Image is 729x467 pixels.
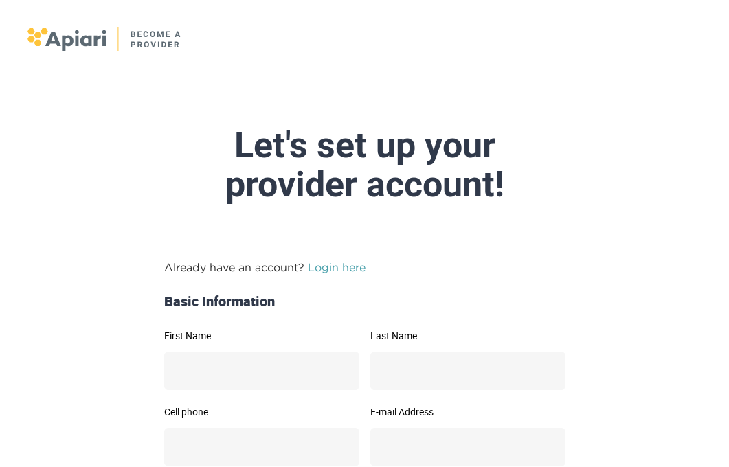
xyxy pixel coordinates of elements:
[370,407,565,417] label: E-mail Address
[27,27,182,51] img: logo
[370,331,565,341] label: Last Name
[164,407,359,417] label: Cell phone
[159,292,571,312] div: Basic Information
[41,126,689,204] div: Let's set up your provider account!
[164,331,359,341] label: First Name
[308,261,366,273] a: Login here
[164,259,565,275] p: Already have an account?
